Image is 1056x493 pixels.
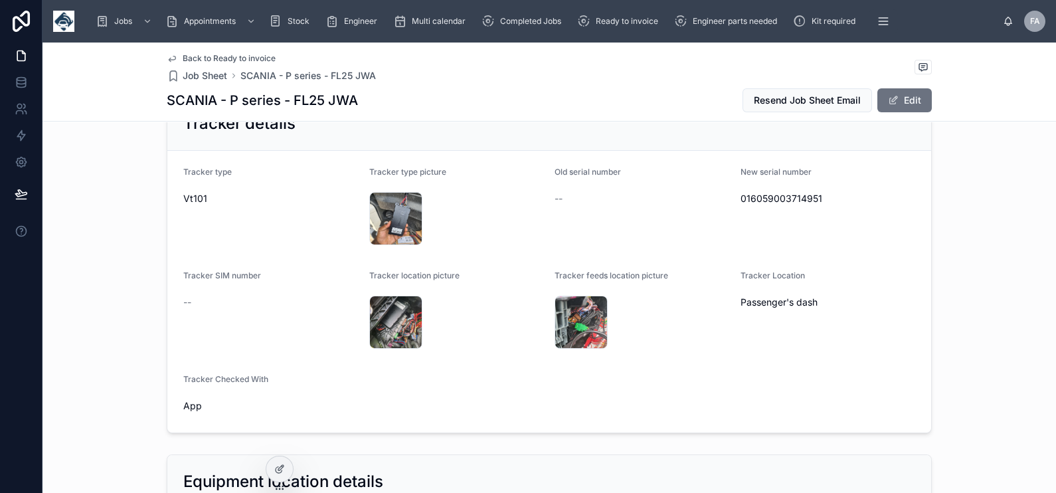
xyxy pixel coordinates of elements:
span: -- [183,296,191,309]
span: Tracker Location [741,270,805,280]
a: Kit required [789,9,865,33]
span: Vt101 [183,192,359,205]
span: 016059003714951 [741,192,916,205]
a: Completed Jobs [478,9,571,33]
img: App logo [53,11,74,32]
span: Tracker type [183,167,232,177]
span: Passenger's dash [741,296,916,309]
span: Tracker Checked With [183,374,268,384]
span: Job Sheet [183,69,227,82]
span: Old serial number [555,167,621,177]
span: Tracker feeds location picture [555,270,668,280]
span: FA [1030,16,1040,27]
button: Edit [877,88,932,112]
span: New serial number [741,167,812,177]
span: Ready to invoice [596,16,658,27]
span: Appointments [184,16,236,27]
span: Completed Jobs [500,16,561,27]
a: Back to Ready to invoice [167,53,276,64]
span: Tracker location picture [369,270,460,280]
span: Kit required [812,16,855,27]
a: Multi calendar [389,9,475,33]
span: Tracker type picture [369,167,446,177]
span: Multi calendar [412,16,466,27]
a: Engineer [321,9,387,33]
a: SCANIA - P series - FL25 JWA [240,69,376,82]
a: Stock [265,9,319,33]
span: Engineer [344,16,377,27]
a: Ready to invoice [573,9,667,33]
h2: Tracker details [183,113,296,134]
span: App [183,399,359,413]
span: Back to Ready to invoice [183,53,276,64]
span: Stock [288,16,309,27]
span: Tracker SIM number [183,270,261,280]
span: Resend Job Sheet Email [754,94,861,107]
h1: SCANIA - P series - FL25 JWA [167,91,358,110]
div: scrollable content [85,7,1003,36]
a: Engineer parts needed [670,9,786,33]
button: Resend Job Sheet Email [743,88,872,112]
h2: Equipment location details [183,471,383,492]
a: Appointments [161,9,262,33]
a: Job Sheet [167,69,227,82]
span: Engineer parts needed [693,16,777,27]
a: Jobs [92,9,159,33]
span: Jobs [114,16,132,27]
span: -- [555,192,563,205]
